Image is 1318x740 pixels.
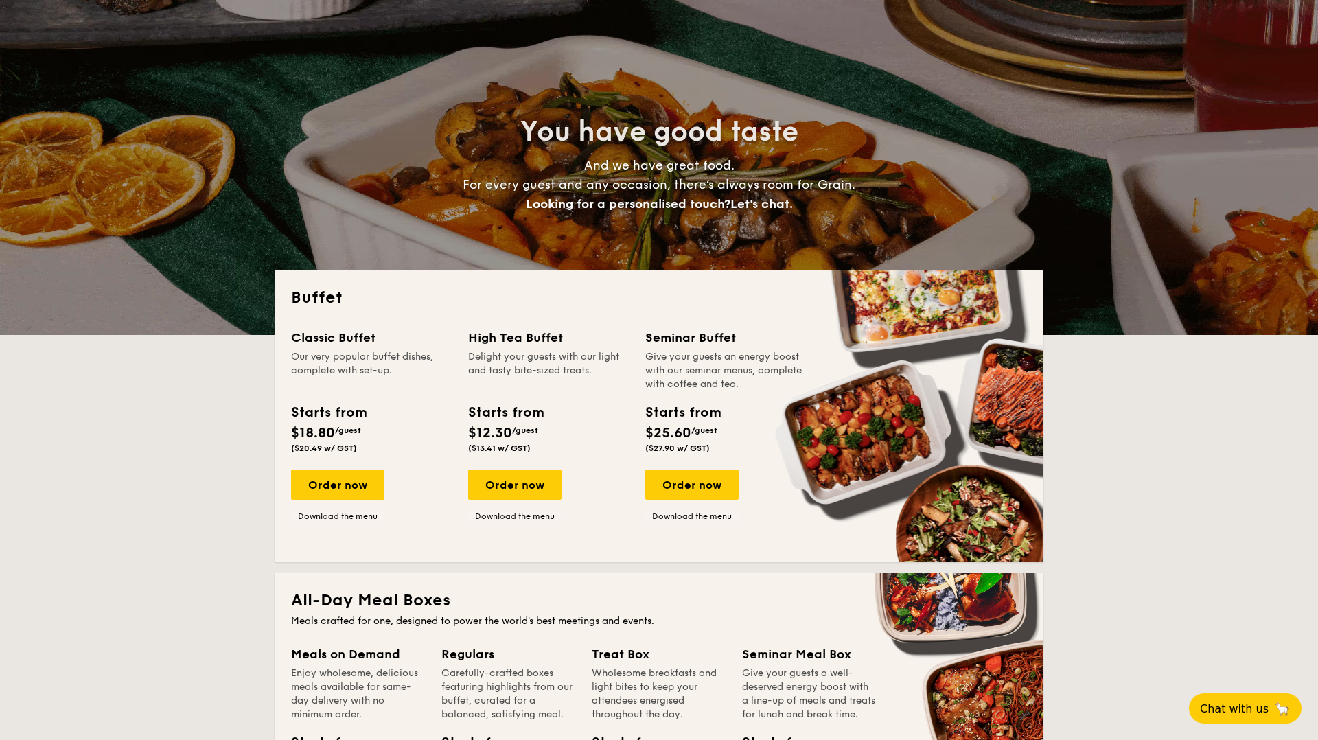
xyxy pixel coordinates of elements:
[645,402,720,423] div: Starts from
[468,511,562,522] a: Download the menu
[730,196,793,211] span: Let's chat.
[1274,701,1291,717] span: 🦙
[645,511,739,522] a: Download the menu
[291,350,452,391] div: Our very popular buffet dishes, complete with set-up.
[468,350,629,391] div: Delight your guests with our light and tasty bite-sized treats.
[592,667,726,721] div: Wholesome breakfasts and light bites to keep your attendees energised throughout the day.
[526,196,730,211] span: Looking for a personalised touch?
[291,470,384,500] div: Order now
[645,328,806,347] div: Seminar Buffet
[645,470,739,500] div: Order now
[291,443,357,453] span: ($20.49 w/ GST)
[512,426,538,435] span: /guest
[592,645,726,664] div: Treat Box
[645,425,691,441] span: $25.60
[468,443,531,453] span: ($13.41 w/ GST)
[468,470,562,500] div: Order now
[645,350,806,391] div: Give your guests an energy boost with our seminar menus, complete with coffee and tea.
[468,328,629,347] div: High Tea Buffet
[291,402,366,423] div: Starts from
[468,402,543,423] div: Starts from
[441,645,575,664] div: Regulars
[291,328,452,347] div: Classic Buffet
[1189,693,1302,724] button: Chat with us🦙
[691,426,717,435] span: /guest
[742,667,876,721] div: Give your guests a well-deserved energy boost with a line-up of meals and treats for lunch and br...
[291,667,425,721] div: Enjoy wholesome, delicious meals available for same-day delivery with no minimum order.
[742,645,876,664] div: Seminar Meal Box
[645,443,710,453] span: ($27.90 w/ GST)
[291,614,1027,628] div: Meals crafted for one, designed to power the world's best meetings and events.
[291,425,335,441] span: $18.80
[291,645,425,664] div: Meals on Demand
[291,287,1027,309] h2: Buffet
[1200,702,1269,715] span: Chat with us
[468,425,512,441] span: $12.30
[291,511,384,522] a: Download the menu
[335,426,361,435] span: /guest
[291,590,1027,612] h2: All-Day Meal Boxes
[520,115,798,148] span: You have good taste
[441,667,575,721] div: Carefully-crafted boxes featuring highlights from our buffet, curated for a balanced, satisfying ...
[463,158,855,211] span: And we have great food. For every guest and any occasion, there’s always room for Grain.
